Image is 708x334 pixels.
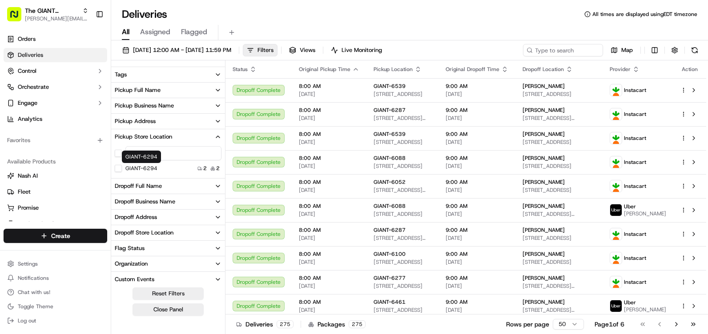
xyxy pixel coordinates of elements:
[523,179,565,186] span: [PERSON_NAME]
[624,111,646,118] span: Instacart
[236,320,294,329] div: Deliveries
[9,85,25,101] img: 1736555255976-a54dd68f-1ca7-489b-9aae-adbdc363a1c4
[84,129,143,138] span: API Documentation
[446,274,508,282] span: 9:00 AM
[446,115,508,122] span: [DATE]
[18,35,36,43] span: Orders
[18,51,43,59] span: Deliveries
[299,306,359,314] span: [DATE]
[374,282,431,290] span: [STREET_ADDRESS]
[30,85,146,94] div: Start new chat
[595,320,624,329] div: Page 1 of 6
[4,229,107,243] button: Create
[299,211,359,218] span: [DATE]
[4,155,107,169] div: Available Products
[374,306,431,314] span: [STREET_ADDRESS]
[30,94,113,101] div: We're available if you need us!
[18,220,60,228] span: Product Catalog
[374,139,431,146] span: [STREET_ADDRESS]
[523,274,565,282] span: [PERSON_NAME]
[18,115,42,123] span: Analytics
[115,86,161,94] div: Pickup Full Name
[374,298,406,306] span: GIANT-6461
[374,115,431,122] span: [STREET_ADDRESS][PERSON_NAME]
[446,155,508,162] span: 9:00 AM
[4,314,107,327] button: Log out
[523,211,595,218] span: [STREET_ADDRESS][PERSON_NAME]
[523,250,565,258] span: [PERSON_NAME]
[111,225,225,240] button: Dropoff Store Location
[299,155,359,162] span: 8:00 AM
[374,274,406,282] span: GIANT-6277
[446,250,508,258] span: 9:00 AM
[18,260,38,267] span: Settings
[4,258,107,270] button: Settings
[374,155,406,162] span: GIANT-6088
[243,44,278,56] button: Filters
[523,139,595,146] span: [STREET_ADDRESS]
[446,306,508,314] span: [DATE]
[299,179,359,186] span: 8:00 AM
[610,228,622,240] img: profile_instacart_ahold_partner.png
[624,254,646,262] span: Instacart
[523,227,565,234] span: [PERSON_NAME]
[446,131,508,138] span: 9:00 AM
[374,163,431,170] span: [STREET_ADDRESS]
[203,165,207,172] span: 2
[349,320,366,328] div: 275
[299,227,359,234] span: 8:00 AM
[446,83,508,90] span: 9:00 AM
[4,300,107,313] button: Toggle Theme
[624,278,646,286] span: Instacart
[111,272,225,287] button: Custom Events
[374,187,431,194] span: [STREET_ADDRESS][PERSON_NAME]
[506,320,549,329] p: Rows per page
[140,27,170,37] span: Assigned
[115,182,162,190] div: Dropoff Full Name
[523,282,595,290] span: [STREET_ADDRESS][PERSON_NAME]
[115,229,173,237] div: Dropoff Store Location
[523,155,565,162] span: [PERSON_NAME]
[5,125,72,141] a: 📗Knowledge Base
[133,303,204,316] button: Close Panel
[111,67,225,82] button: Tags
[610,108,622,120] img: profile_instacart_ahold_partner.png
[374,258,431,266] span: [STREET_ADDRESS]
[122,151,161,163] div: GIANT-6294
[88,151,108,157] span: Pylon
[7,188,104,196] a: Fleet
[111,98,225,113] button: Pickup Business Name
[624,210,666,217] span: [PERSON_NAME]
[446,179,508,186] span: 9:00 AM
[125,146,221,160] input: Pickup Store Location
[523,131,565,138] span: [PERSON_NAME]
[18,303,53,310] span: Toggle Theme
[7,172,104,180] a: Nash AI
[299,298,359,306] span: 8:00 AM
[4,64,107,78] button: Control
[592,11,697,18] span: All times are displayed using EDT timezone
[233,66,248,73] span: Status
[446,203,508,210] span: 9:00 AM
[374,250,406,258] span: GIANT-6100
[18,188,31,196] span: Fleet
[446,91,508,98] span: [DATE]
[523,298,565,306] span: [PERSON_NAME]
[374,203,406,210] span: GIANT-6088
[23,57,160,67] input: Got a question? Start typing here...
[621,46,633,54] span: Map
[624,231,646,238] span: Instacart
[610,156,622,168] img: profile_instacart_ahold_partner.png
[111,114,225,129] button: Pickup Address
[4,96,107,110] button: Engage
[308,320,366,329] div: Packages
[523,91,595,98] span: [STREET_ADDRESS]
[374,107,406,114] span: GIANT-6287
[18,289,50,296] span: Chat with us!
[523,163,595,170] span: [STREET_ADDRESS]
[680,66,699,73] div: Action
[4,133,107,147] div: Favorites
[115,260,148,268] div: Organization
[299,250,359,258] span: 8:00 AM
[327,44,386,56] button: Live Monitoring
